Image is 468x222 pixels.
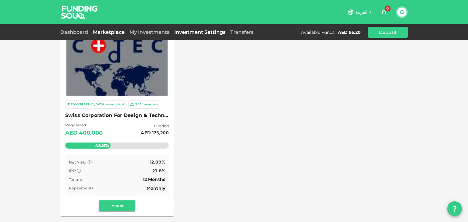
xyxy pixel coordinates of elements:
span: 0 [385,5,391,12]
button: question [447,201,462,216]
a: Investment Settings [172,29,228,35]
span: Requested [65,122,103,128]
a: Transfers [228,29,256,35]
span: Monthly [147,185,165,191]
img: Marketplace Logo [66,12,168,113]
span: Funded [141,123,169,129]
a: Marketplace Logo [DEMOGRAPHIC_DATA]-compliant 203Investors Swiss Corporation For Design & Technol... [60,25,174,216]
span: العربية [355,9,367,15]
span: IRR [69,168,76,173]
span: Net Yield [69,160,87,164]
button: 0 [378,6,390,18]
a: Dashboard [60,29,90,35]
span: 12.00% [150,159,165,165]
span: Swiss Corporation For Design & Technology Trading LLC [65,111,169,120]
button: Invest [99,200,135,211]
span: Repayments [69,186,94,190]
button: Deposit [368,27,408,38]
div: AED 95.20 [338,29,361,35]
span: Tenure [69,177,82,182]
div: Available Funds : [301,29,335,35]
a: My Investments [127,29,172,35]
div: [DEMOGRAPHIC_DATA]-compliant [67,102,124,107]
span: 23.8% [152,168,165,174]
div: Investors [143,102,158,107]
button: G [397,8,406,17]
div: 203 [135,102,141,107]
a: Marketplace [90,29,127,35]
span: 12 Months [143,177,165,182]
